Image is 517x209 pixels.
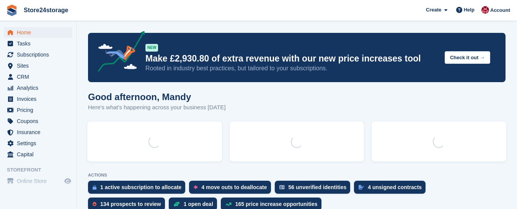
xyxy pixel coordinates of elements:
a: 4 move outs to deallocate [189,181,274,198]
a: Preview store [63,177,72,186]
span: Coupons [17,116,63,126]
button: Check it out → [445,51,490,64]
a: menu [4,94,72,104]
a: menu [4,149,72,160]
a: 1 active subscription to allocate [88,181,189,198]
img: stora-icon-8386f47178a22dfd0bd8f6a31ec36ba5ce8667c1dd55bd0f319d3a0aa187defe.svg [6,5,18,16]
span: CRM [17,71,63,82]
span: Storefront [7,166,76,174]
span: Online Store [17,176,63,186]
img: active_subscription_to_allocate_icon-d502201f5373d7db506a760aba3b589e785aa758c864c3986d89f69b8ff3... [93,185,96,190]
a: menu [4,71,72,82]
p: Make £2,930.80 of extra revenue with our new price increases tool [145,53,439,64]
span: Help [464,6,475,14]
img: contract_signature_icon-13c848040528278c33f63329250d36e43548de30e8caae1d1a13099fd9432cc5.svg [359,185,364,190]
div: 1 open deal [184,201,213,207]
p: Here's what's happening across your business [DATE] [88,103,226,112]
a: Store24storage [21,4,72,16]
span: Invoices [17,94,63,104]
img: prospect-51fa495bee0391a8d652442698ab0144808aea92771e9ea1ae160a38d050c398.svg [93,202,96,206]
span: Sites [17,60,63,71]
span: Subscriptions [17,49,63,60]
span: Home [17,27,63,38]
p: Rooted in industry best practices, but tailored to your subscriptions. [145,64,439,73]
span: Analytics [17,83,63,93]
div: 134 prospects to review [100,201,161,207]
img: price_increase_opportunities-93ffe204e8149a01c8c9dc8f82e8f89637d9d84a8eef4429ea346261dce0b2c0.svg [225,203,232,206]
div: 165 price increase opportunities [235,201,318,207]
a: menu [4,38,72,49]
a: menu [4,138,72,149]
img: move_outs_to_deallocate_icon-f764333ba52eb49d3ac5e1228854f67142a1ed5810a6f6cc68b1a99e826820c5.svg [194,185,197,190]
a: menu [4,60,72,71]
div: 4 unsigned contracts [368,184,422,190]
span: Settings [17,138,63,149]
a: menu [4,127,72,138]
p: ACTIONS [88,173,506,178]
span: Capital [17,149,63,160]
img: deal-1b604bf984904fb50ccaf53a9ad4b4a5d6e5aea283cecdc64d6e3604feb123c2.svg [173,201,180,207]
span: Tasks [17,38,63,49]
div: 1 active subscription to allocate [100,184,181,190]
div: NEW [145,44,158,52]
div: 4 move outs to deallocate [201,184,267,190]
a: menu [4,116,72,126]
span: Account [490,6,510,14]
a: 56 unverified identities [275,181,354,198]
div: 56 unverified identities [289,184,347,190]
a: menu [4,49,72,60]
a: 4 unsigned contracts [354,181,429,198]
img: verify_identity-adf6edd0f0f0b5bbfe63781bf79b02c33cf7c696d77639b501bdc392416b5a36.svg [279,185,285,190]
a: menu [4,83,72,93]
span: Insurance [17,127,63,138]
span: Create [426,6,441,14]
a: menu [4,27,72,38]
img: Mandy Huges [481,6,489,14]
img: price-adjustments-announcement-icon-8257ccfd72463d97f412b2fc003d46551f7dbcb40ab6d574587a9cd5c0d94... [91,31,145,75]
h1: Good afternoon, Mandy [88,92,226,102]
span: Pricing [17,105,63,115]
a: menu [4,176,72,186]
a: menu [4,105,72,115]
